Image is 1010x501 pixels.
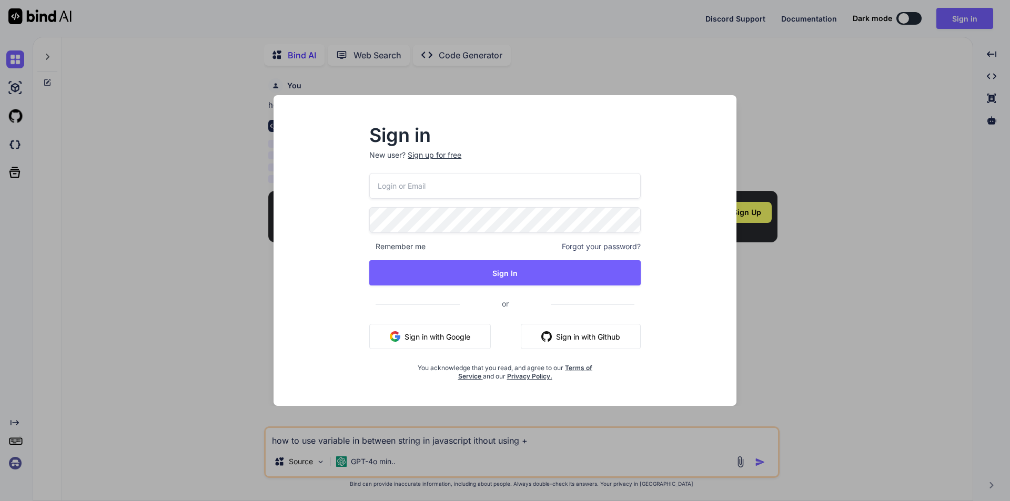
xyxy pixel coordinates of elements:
a: Terms of Service [458,364,593,380]
div: Sign up for free [408,150,461,160]
div: You acknowledge that you read, and agree to our and our [415,357,595,381]
button: Sign in with Google [369,324,491,349]
button: Sign in with Github [521,324,641,349]
a: Privacy Policy. [507,372,552,380]
img: google [390,331,400,342]
button: Sign In [369,260,641,285]
h2: Sign in [369,127,641,144]
img: github [541,331,552,342]
span: Forgot your password? [562,241,641,252]
span: or [460,291,551,316]
input: Login or Email [369,173,641,199]
span: Remember me [369,241,426,252]
p: New user? [369,150,641,173]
